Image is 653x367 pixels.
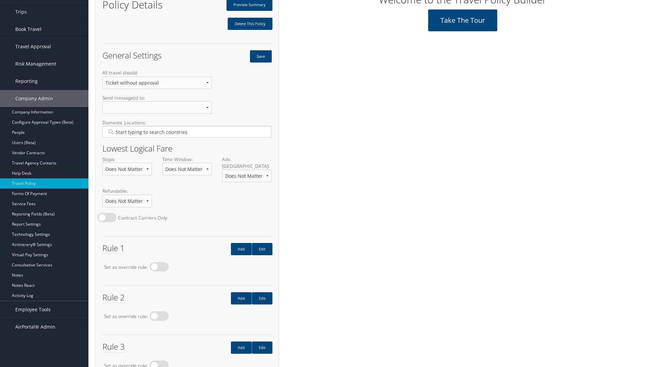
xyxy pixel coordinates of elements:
[250,50,272,63] button: Save
[107,128,267,135] input: Domestic Locations:
[231,243,252,255] a: Add
[102,51,182,59] h2: General Settings
[15,3,27,20] span: Trips
[252,342,272,354] a: Edit
[15,318,55,335] span: AirPortal® Admin
[102,101,212,114] select: Send message(s) to:
[104,264,148,270] label: Set as override rule:
[222,156,272,188] label: Adv. [GEOGRAPHIC_DATA]:
[102,94,212,119] label: Send message(s) to:
[102,341,125,352] span: Rule 3
[15,90,53,107] span: Company Admin
[428,10,497,31] a: Take the tour
[102,69,212,94] label: All travel should:
[252,292,272,304] a: Edit
[231,342,252,354] a: Add
[252,243,272,255] a: Edit
[118,214,167,221] label: Contract Carriers Only
[102,292,125,303] span: Rule 2
[102,163,152,175] select: Stops:
[228,18,272,30] a: Delete This Policy
[15,21,41,38] span: Book Travel
[15,55,56,72] span: Risk Management
[102,156,152,181] label: Stops:
[15,73,38,90] span: Reporting
[102,242,125,254] span: Rule 1
[102,119,272,143] label: Domestic Locations:
[102,76,212,89] select: All travel should:
[162,163,212,175] select: Time Window:
[222,170,272,182] select: Adv. [GEOGRAPHIC_DATA]:
[104,313,148,320] label: Set as override rule:
[231,292,252,304] a: Add
[15,301,51,318] span: Employee Tools
[102,195,152,207] select: Refundable:
[102,144,272,153] h2: Lowest Logical Fare
[162,156,212,181] label: Time Window:
[15,38,51,55] span: Travel Approval
[102,188,152,212] label: Refundable:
